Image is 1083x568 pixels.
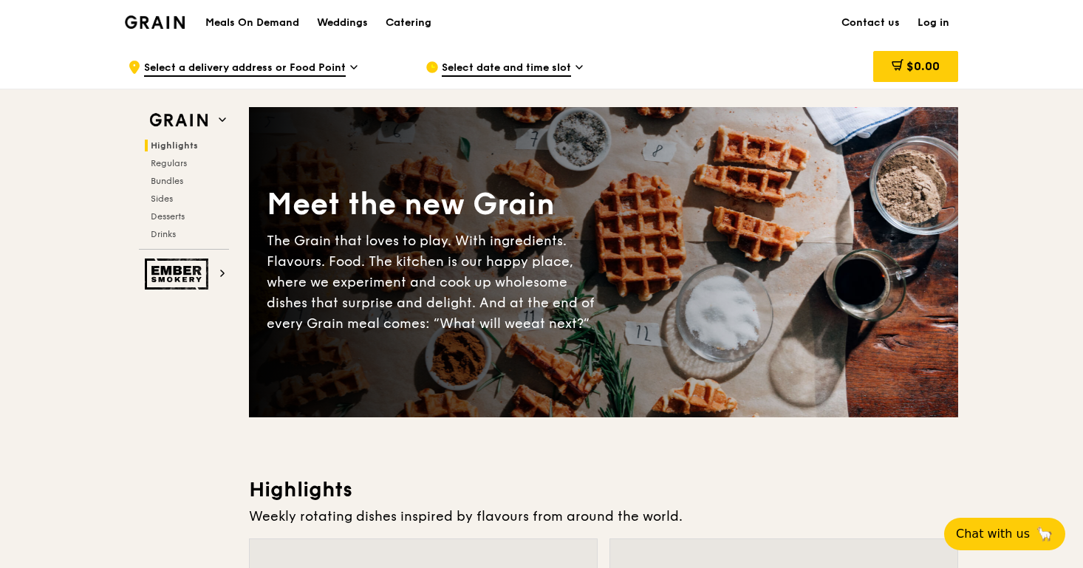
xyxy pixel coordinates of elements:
[386,1,431,45] div: Catering
[308,1,377,45] a: Weddings
[151,211,185,222] span: Desserts
[151,140,198,151] span: Highlights
[144,61,346,77] span: Select a delivery address or Food Point
[125,16,185,29] img: Grain
[267,230,604,334] div: The Grain that loves to play. With ingredients. Flavours. Food. The kitchen is our happy place, w...
[151,158,187,168] span: Regulars
[442,61,571,77] span: Select date and time slot
[267,185,604,225] div: Meet the new Grain
[249,476,958,503] h3: Highlights
[523,315,590,332] span: eat next?”
[145,107,213,134] img: Grain web logo
[151,176,183,186] span: Bundles
[249,506,958,527] div: Weekly rotating dishes inspired by flavours from around the world.
[909,1,958,45] a: Log in
[833,1,909,45] a: Contact us
[944,518,1065,550] button: Chat with us🦙
[317,1,368,45] div: Weddings
[205,16,299,30] h1: Meals On Demand
[906,59,940,73] span: $0.00
[377,1,440,45] a: Catering
[1036,525,1053,543] span: 🦙
[145,259,213,290] img: Ember Smokery web logo
[151,194,173,204] span: Sides
[151,229,176,239] span: Drinks
[956,525,1030,543] span: Chat with us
